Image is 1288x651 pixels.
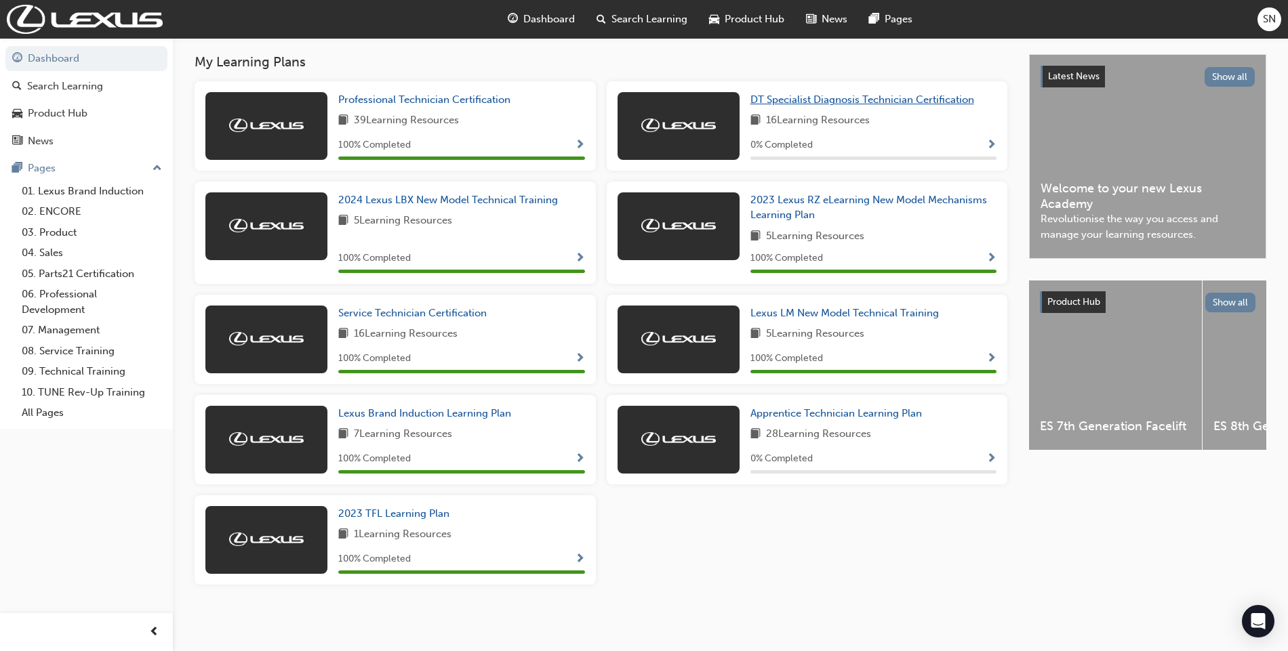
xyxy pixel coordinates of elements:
[497,5,586,33] a: guage-iconDashboard
[338,507,449,520] span: 2023 TFL Learning Plan
[750,326,761,343] span: book-icon
[795,5,858,33] a: news-iconNews
[28,161,56,176] div: Pages
[229,532,304,546] img: Trak
[641,119,716,132] img: Trak
[354,326,458,343] span: 16 Learning Resources
[750,407,922,419] span: Apprentice Technician Learning Plan
[338,351,411,366] span: 100 % Completed
[986,450,997,467] button: Show Progress
[28,106,87,121] div: Product Hub
[750,307,939,319] span: Lexus LM New Model Technical Training
[750,138,813,153] span: 0 % Completed
[986,350,997,367] button: Show Progress
[575,350,585,367] button: Show Progress
[750,194,987,222] span: 2023 Lexus RZ eLearning New Model Mechanisms Learning Plan
[338,138,411,153] span: 100 % Completed
[16,361,167,382] a: 09. Technical Training
[16,243,167,264] a: 04. Sales
[1041,211,1255,242] span: Revolutionise the way you access and manage your learning resources.
[354,112,459,129] span: 39 Learning Resources
[750,351,823,366] span: 100 % Completed
[7,5,163,34] img: Trak
[5,156,167,181] button: Pages
[27,79,103,94] div: Search Learning
[986,453,997,465] span: Show Progress
[766,112,870,129] span: 16 Learning Resources
[575,140,585,152] span: Show Progress
[16,181,167,202] a: 01. Lexus Brand Induction
[586,5,698,33] a: search-iconSearch Learning
[1040,291,1255,313] a: Product HubShow all
[575,450,585,467] button: Show Progress
[229,119,304,132] img: Trak
[986,137,997,154] button: Show Progress
[750,92,980,108] a: DT Specialist Diagnosis Technician Certification
[1257,7,1281,31] button: SN
[338,526,348,543] span: book-icon
[1041,181,1255,211] span: Welcome to your new Lexus Academy
[12,108,22,120] span: car-icon
[16,341,167,362] a: 08. Service Training
[508,11,518,28] span: guage-icon
[16,264,167,285] a: 05. Parts21 Certification
[338,307,487,319] span: Service Technician Certification
[1048,70,1100,82] span: Latest News
[1205,293,1256,312] button: Show all
[153,160,162,177] span: up-icon
[354,526,451,543] span: 1 Learning Resources
[575,253,585,265] span: Show Progress
[16,284,167,320] a: 06. Professional Development
[338,506,455,522] a: 2023 TFL Learning Plan
[338,192,563,208] a: 2024 Lexus LBX New Model Technical Training
[597,11,606,28] span: search-icon
[338,407,511,419] span: Lexus Brand Induction Learning Plan
[338,112,348,129] span: book-icon
[1041,66,1255,87] a: Latest NewsShow all
[16,222,167,243] a: 03. Product
[1029,54,1266,259] a: Latest NewsShow allWelcome to your new Lexus AcademyRevolutionise the way you access and manage y...
[750,426,761,443] span: book-icon
[986,353,997,365] span: Show Progress
[750,112,761,129] span: book-icon
[575,353,585,365] span: Show Progress
[5,46,167,71] a: Dashboard
[338,213,348,230] span: book-icon
[5,129,167,154] a: News
[750,192,997,223] a: 2023 Lexus RZ eLearning New Model Mechanisms Learning Plan
[698,5,795,33] a: car-iconProduct Hub
[338,551,411,567] span: 100 % Completed
[885,12,912,27] span: Pages
[986,253,997,265] span: Show Progress
[641,332,716,345] img: Trak
[354,213,452,230] span: 5 Learning Resources
[12,163,22,175] span: pages-icon
[575,551,585,568] button: Show Progress
[338,194,558,206] span: 2024 Lexus LBX New Model Technical Training
[766,426,871,443] span: 28 Learning Resources
[338,451,411,467] span: 100 % Completed
[575,250,585,267] button: Show Progress
[523,12,575,27] span: Dashboard
[5,43,167,156] button: DashboardSearch LearningProduct HubNews
[12,81,22,93] span: search-icon
[986,140,997,152] span: Show Progress
[5,101,167,126] a: Product Hub
[869,11,879,28] span: pages-icon
[229,332,304,345] img: Trak
[709,11,719,28] span: car-icon
[354,426,452,443] span: 7 Learning Resources
[766,228,864,245] span: 5 Learning Resources
[195,54,1007,70] h3: My Learning Plans
[338,406,517,421] a: Lexus Brand Induction Learning Plan
[338,251,411,266] span: 100 % Completed
[858,5,923,33] a: pages-iconPages
[16,201,167,222] a: 02. ENCORE
[16,382,167,403] a: 10. TUNE Rev-Up Training
[575,137,585,154] button: Show Progress
[750,251,823,266] span: 100 % Completed
[28,133,54,149] div: News
[338,306,492,321] a: Service Technician Certification
[822,12,847,27] span: News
